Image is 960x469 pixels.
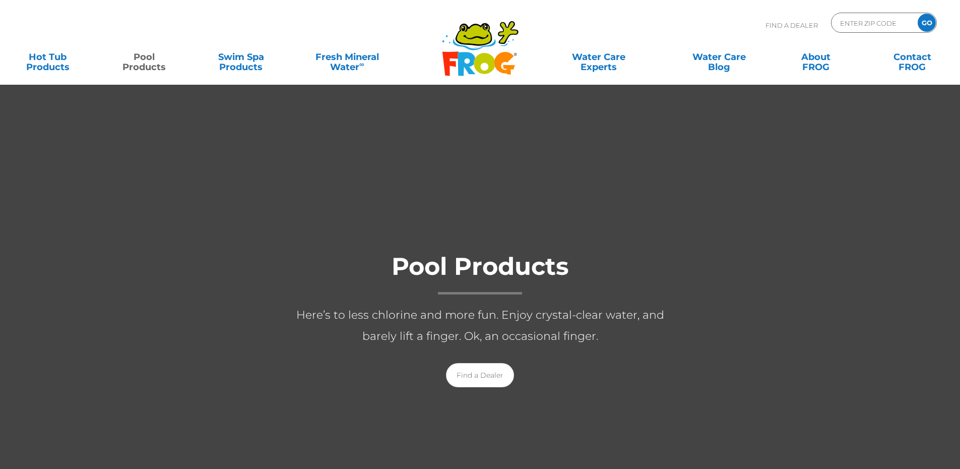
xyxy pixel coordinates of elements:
[10,47,85,67] a: Hot TubProducts
[681,47,756,67] a: Water CareBlog
[875,47,950,67] a: ContactFROG
[918,14,936,32] input: GO
[538,47,660,67] a: Water CareExperts
[765,13,818,38] p: Find A Dealer
[279,305,682,347] p: Here’s to less chlorine and more fun. Enjoy crystal-clear water, and barely lift a finger. Ok, an...
[359,60,364,68] sup: ∞
[204,47,279,67] a: Swim SpaProducts
[778,47,853,67] a: AboutFROG
[446,363,514,387] a: Find a Dealer
[279,253,682,295] h1: Pool Products
[839,16,907,30] input: Zip Code Form
[107,47,182,67] a: PoolProducts
[300,47,394,67] a: Fresh MineralWater∞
